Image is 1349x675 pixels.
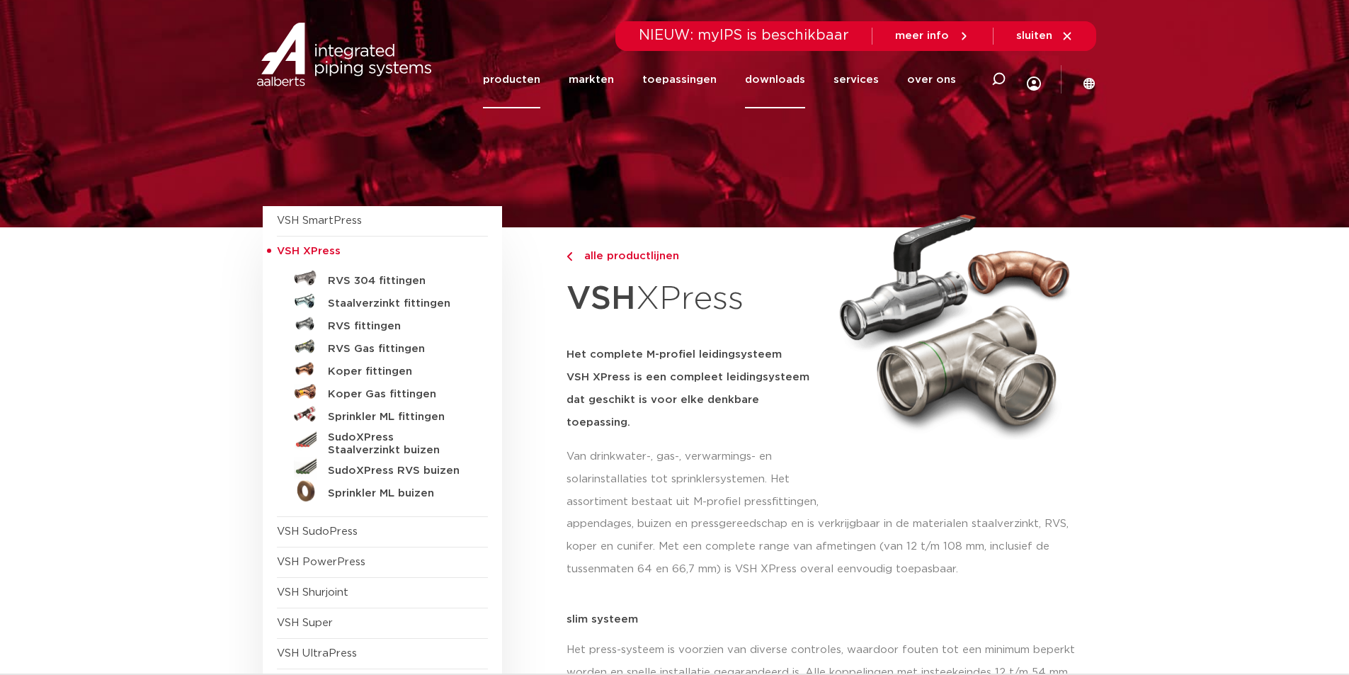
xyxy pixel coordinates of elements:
h5: Koper fittingen [328,365,468,378]
a: SudoXPress Staalverzinkt buizen [277,426,488,457]
p: Van drinkwater-, gas-, verwarmings- en solarinstallaties tot sprinklersystemen. Het assortiment b... [567,446,823,514]
span: sluiten [1016,30,1052,41]
h5: Staalverzinkt fittingen [328,297,468,310]
p: appendages, buizen en pressgereedschap en is verkrijgbaar in de materialen staalverzinkt, RVS, ko... [567,513,1087,581]
a: SudoXPress RVS buizen [277,457,488,480]
a: meer info [895,30,970,42]
a: Sprinkler ML fittingen [277,403,488,426]
a: RVS Gas fittingen [277,335,488,358]
h1: XPress [567,272,823,327]
span: alle productlijnen [576,251,679,261]
a: Staalverzinkt fittingen [277,290,488,312]
strong: VSH [567,283,636,315]
a: Koper Gas fittingen [277,380,488,403]
a: VSH UltraPress [277,648,357,659]
span: meer info [895,30,949,41]
h5: Sprinkler ML fittingen [328,411,468,424]
a: VSH Shurjoint [277,587,348,598]
img: chevron-right.svg [567,252,572,261]
h5: Het complete M-profiel leidingsysteem VSH XPress is een compleet leidingsysteem dat geschikt is v... [567,344,823,434]
nav: Menu [483,51,956,108]
a: producten [483,51,540,108]
span: VSH XPress [277,246,341,256]
h5: Sprinkler ML buizen [328,487,468,500]
h5: SudoXPress RVS buizen [328,465,468,477]
a: VSH SmartPress [277,215,362,226]
h5: RVS 304 fittingen [328,275,468,288]
h5: Koper Gas fittingen [328,388,468,401]
a: RVS 304 fittingen [277,267,488,290]
a: Koper fittingen [277,358,488,380]
a: VSH Super [277,618,333,628]
h5: RVS Gas fittingen [328,343,468,356]
a: Sprinkler ML buizen [277,480,488,502]
span: NIEUW: myIPS is beschikbaar [639,28,849,42]
h5: RVS fittingen [328,320,468,333]
a: VSH SudoPress [277,526,358,537]
a: downloads [745,51,805,108]
a: VSH PowerPress [277,557,365,567]
a: services [833,51,879,108]
h5: SudoXPress Staalverzinkt buizen [328,431,468,457]
a: alle productlijnen [567,248,823,265]
a: sluiten [1016,30,1074,42]
a: over ons [907,51,956,108]
a: markten [569,51,614,108]
a: toepassingen [642,51,717,108]
p: slim systeem [567,614,1087,625]
div: my IPS [1027,47,1041,113]
a: RVS fittingen [277,312,488,335]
